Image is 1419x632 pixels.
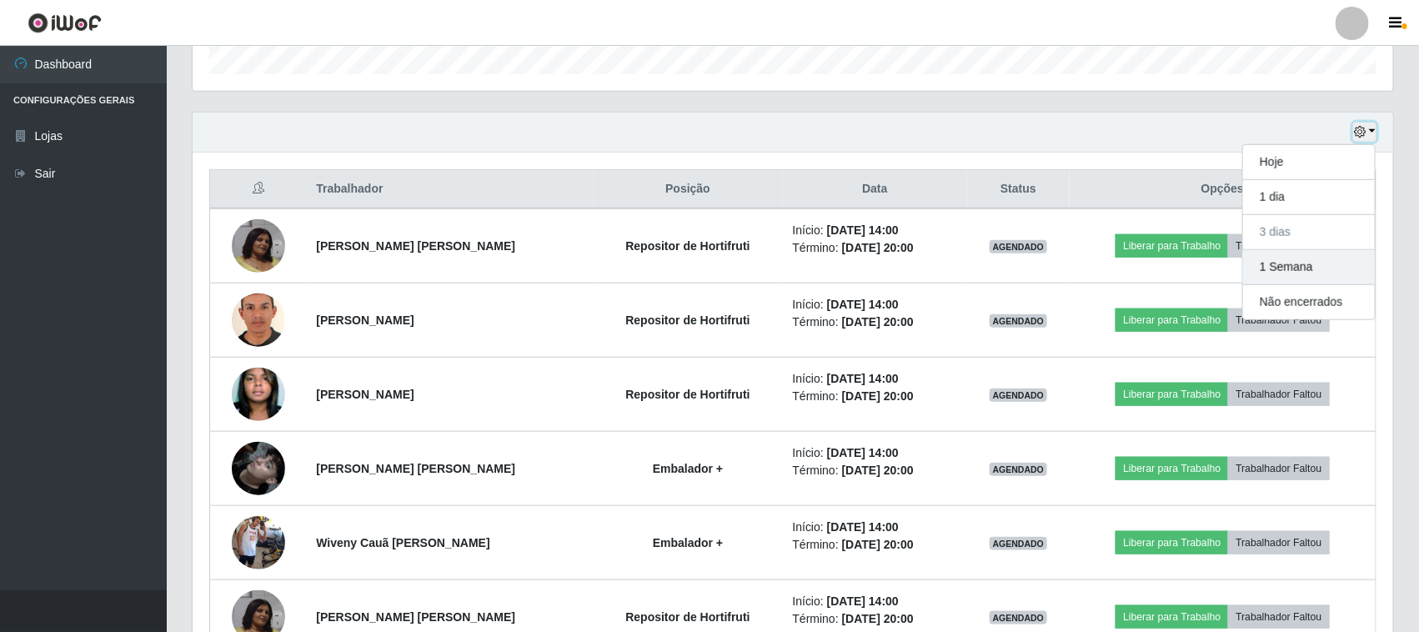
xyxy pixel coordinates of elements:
[842,241,914,254] time: [DATE] 20:00
[1243,145,1375,180] button: Hoje
[1243,285,1375,319] button: Não encerrados
[990,537,1048,550] span: AGENDADO
[793,222,958,239] li: Início:
[306,170,593,209] th: Trabalhador
[653,536,723,549] strong: Embalador +
[316,388,414,401] strong: [PERSON_NAME]
[232,282,285,359] img: 1753979789562.jpeg
[793,313,958,331] li: Término:
[316,239,515,253] strong: [PERSON_NAME] [PERSON_NAME]
[1116,234,1228,258] button: Liberar para Trabalho
[793,462,958,479] li: Término:
[1116,457,1228,480] button: Liberar para Trabalho
[1116,531,1228,554] button: Liberar para Trabalho
[1070,170,1376,209] th: Opções
[1116,308,1228,332] button: Liberar para Trabalho
[793,296,958,313] li: Início:
[827,298,899,311] time: [DATE] 14:00
[232,421,285,516] img: 1750963256706.jpeg
[28,13,102,33] img: CoreUI Logo
[793,444,958,462] li: Início:
[1228,234,1329,258] button: Trabalhador Faltou
[1116,383,1228,406] button: Liberar para Trabalho
[594,170,783,209] th: Posição
[990,463,1048,476] span: AGENDADO
[232,219,285,273] img: 1755965630381.jpeg
[793,388,958,405] li: Término:
[316,462,515,475] strong: [PERSON_NAME] [PERSON_NAME]
[1228,457,1329,480] button: Trabalhador Faltou
[1228,605,1329,629] button: Trabalhador Faltou
[316,610,515,624] strong: [PERSON_NAME] [PERSON_NAME]
[793,239,958,257] li: Término:
[990,611,1048,624] span: AGENDADO
[990,389,1048,402] span: AGENDADO
[827,520,899,534] time: [DATE] 14:00
[842,464,914,477] time: [DATE] 20:00
[842,389,914,403] time: [DATE] 20:00
[625,610,750,624] strong: Repositor de Hortifruti
[232,354,285,435] img: 1607161197094.jpeg
[793,610,958,628] li: Término:
[653,462,723,475] strong: Embalador +
[625,239,750,253] strong: Repositor de Hortifruti
[1228,531,1329,554] button: Trabalhador Faltou
[1243,250,1375,285] button: 1 Semana
[625,313,750,327] strong: Repositor de Hortifruti
[990,314,1048,328] span: AGENDADO
[316,536,489,549] strong: Wiveny Cauã [PERSON_NAME]
[316,313,414,327] strong: [PERSON_NAME]
[793,593,958,610] li: Início:
[793,536,958,554] li: Término:
[842,612,914,625] time: [DATE] 20:00
[1243,215,1375,250] button: 3 dias
[232,495,285,590] img: 1755554468371.jpeg
[793,519,958,536] li: Início:
[842,315,914,329] time: [DATE] 20:00
[842,538,914,551] time: [DATE] 20:00
[625,388,750,401] strong: Repositor de Hortifruti
[827,223,899,237] time: [DATE] 14:00
[1116,605,1228,629] button: Liberar para Trabalho
[1228,308,1329,332] button: Trabalhador Faltou
[827,372,899,385] time: [DATE] 14:00
[967,170,1070,209] th: Status
[1243,180,1375,215] button: 1 dia
[783,170,968,209] th: Data
[1228,383,1329,406] button: Trabalhador Faltou
[793,370,958,388] li: Início:
[827,594,899,608] time: [DATE] 14:00
[827,446,899,459] time: [DATE] 14:00
[990,240,1048,253] span: AGENDADO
